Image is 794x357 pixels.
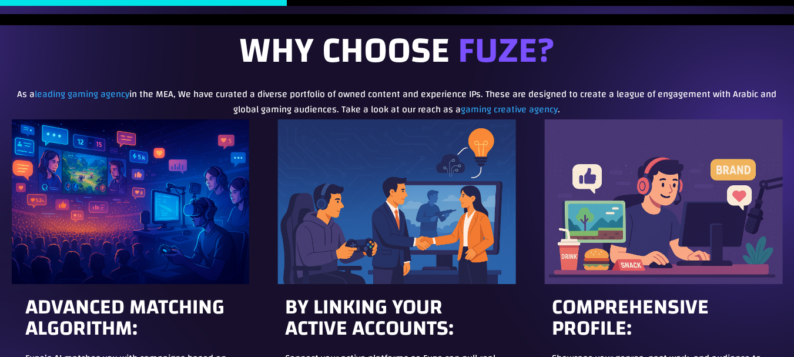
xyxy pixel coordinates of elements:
[35,85,129,103] a: leading gaming agency
[25,296,235,351] h3: Advanced Matching Algorithm:
[12,86,782,117] p: As a in the MEA, We have curated a diverse portfolio of owned content and experience IPs. These a...
[461,101,558,118] a: gaming creative agency
[735,301,794,357] iframe: Chat Widget
[552,296,776,351] h3: Comprehensive Profile:
[239,17,450,84] span: Why Choose
[285,296,509,351] h3: By linking your active accounts:
[458,17,554,84] span: FUZE?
